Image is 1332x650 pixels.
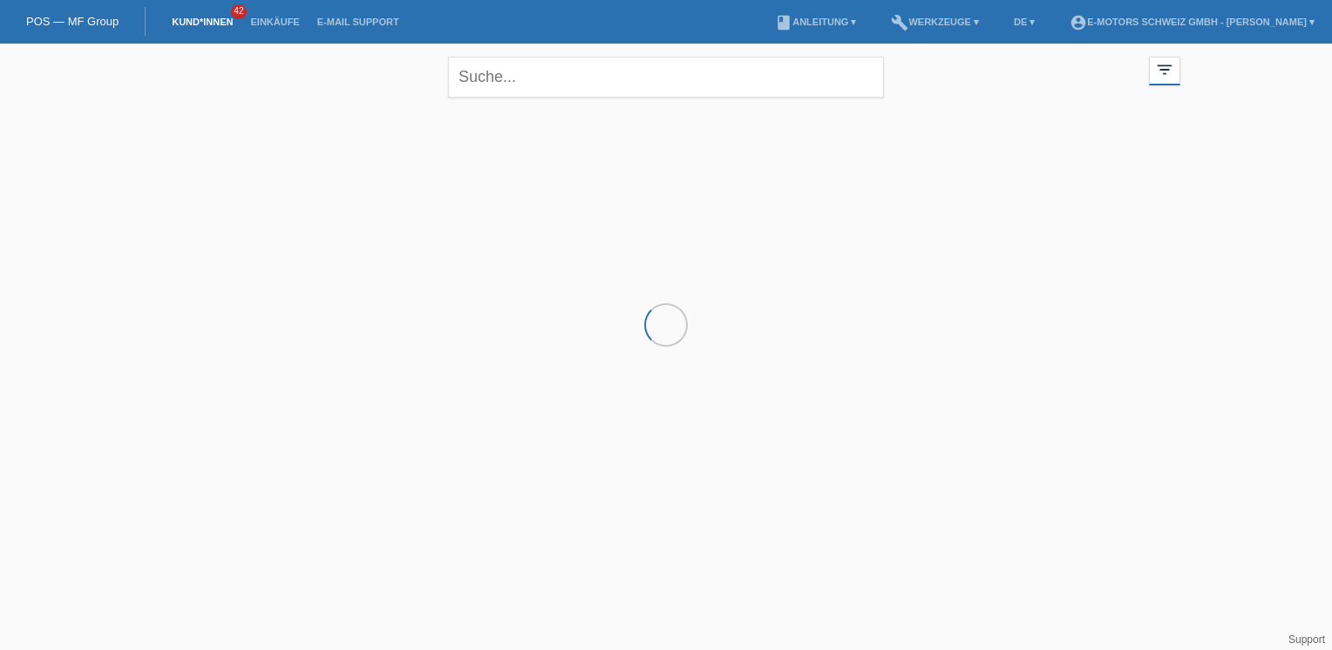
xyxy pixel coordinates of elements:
[766,17,865,27] a: bookAnleitung ▾
[1155,60,1174,79] i: filter_list
[163,17,241,27] a: Kund*innen
[231,4,247,19] span: 42
[1061,17,1323,27] a: account_circleE-Motors Schweiz GmbH - [PERSON_NAME] ▾
[1005,17,1043,27] a: DE ▾
[26,15,119,28] a: POS — MF Group
[1070,14,1087,31] i: account_circle
[1288,633,1325,646] a: Support
[309,17,408,27] a: E-Mail Support
[882,17,988,27] a: buildWerkzeuge ▾
[775,14,792,31] i: book
[492,46,840,97] div: Sie haben die falsche Anmeldeseite in Ihren Lesezeichen/Favoriten gespeichert. Bitte nicht [DOMAI...
[241,17,308,27] a: Einkäufe
[891,14,908,31] i: build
